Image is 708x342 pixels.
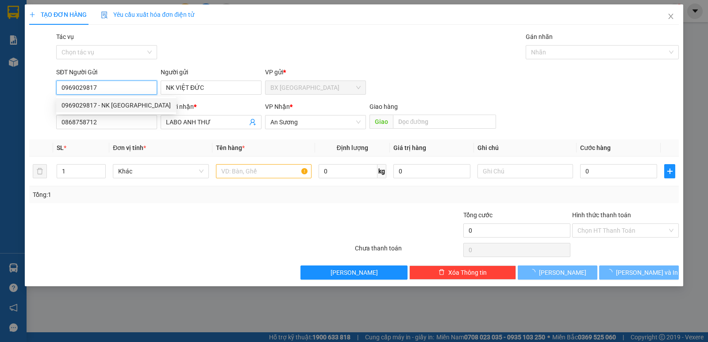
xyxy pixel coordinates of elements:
label: Gán nhãn [526,33,553,40]
button: [PERSON_NAME] và In [599,265,679,280]
span: Tổng cước [463,211,493,219]
button: plus [664,164,675,178]
span: kg [377,164,386,178]
span: loading [606,269,616,275]
div: VP gửi [265,67,366,77]
div: 0969029817 - NK [GEOGRAPHIC_DATA] [62,100,171,110]
input: 0 [393,164,470,178]
span: Cước hàng [580,144,611,151]
span: [PERSON_NAME] và In [616,268,678,277]
button: [PERSON_NAME] [518,265,597,280]
button: deleteXóa Thông tin [409,265,516,280]
label: Hình thức thanh toán [572,211,631,219]
img: icon [101,12,108,19]
span: BX Tân Châu [270,81,361,94]
input: Ghi Chú [477,164,573,178]
span: Định lượng [337,144,368,151]
span: loading [529,269,539,275]
div: SĐT Người Gửi [56,67,157,77]
span: Giá trị hàng [393,144,426,151]
button: Close [658,4,683,29]
span: [PERSON_NAME] [539,268,586,277]
button: delete [33,164,47,178]
span: user-add [249,119,256,126]
span: Xóa Thông tin [448,268,487,277]
div: Người gửi [161,67,262,77]
span: An Sương [270,115,361,129]
div: Chưa thanh toán [354,243,462,259]
span: Giao hàng [369,103,398,110]
span: plus [665,168,675,175]
span: TẠO ĐƠN HÀNG [29,11,87,18]
span: Đơn vị tính [113,144,146,151]
div: 0969029817 - NK VIỆT ĐỨC [56,98,176,112]
button: [PERSON_NAME] [300,265,407,280]
div: Tổng: 1 [33,190,274,200]
span: SL [57,144,64,151]
span: close [667,13,674,20]
input: Dọc đường [393,115,496,129]
span: delete [439,269,445,276]
input: VD: Bàn, Ghế [216,164,312,178]
th: Ghi chú [474,139,577,157]
span: Giao [369,115,393,129]
span: [PERSON_NAME] [331,268,378,277]
label: Tác vụ [56,33,74,40]
span: Khác [118,165,203,178]
span: VP Nhận [265,103,290,110]
span: plus [29,12,35,18]
span: Yêu cầu xuất hóa đơn điện tử [101,11,194,18]
div: Người nhận [161,102,262,111]
span: Tên hàng [216,144,245,151]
